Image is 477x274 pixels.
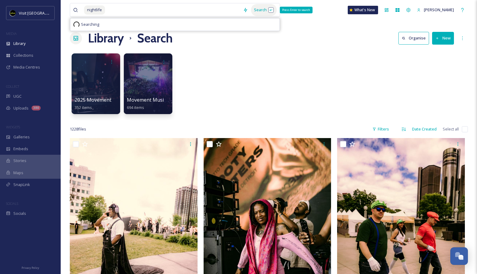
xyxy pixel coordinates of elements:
[432,32,454,44] button: New
[6,201,18,206] span: SOCIALS
[398,32,429,44] button: Organise
[75,96,111,103] span: 2025 Movement
[280,7,313,13] div: Press Enter to search
[6,31,17,36] span: MEDIA
[13,41,25,46] span: Library
[13,146,28,152] span: Embeds
[127,105,144,110] span: 694 items
[348,6,378,14] a: What's New
[81,22,99,27] span: Searching
[32,106,41,110] div: 380
[13,182,30,188] span: SnapLink
[127,97,184,110] a: Movement Music Festival694 items
[6,125,20,129] span: WIDGETS
[13,105,29,111] span: Uploads
[409,123,440,135] div: Date Created
[75,105,92,110] span: 352 items
[13,211,26,216] span: Socials
[75,97,111,110] a: 2025 Movement352 items
[22,266,39,270] span: Privacy Policy
[13,158,26,164] span: Stories
[137,29,173,47] h1: Search
[13,93,22,99] span: UGC
[10,10,16,16] img: VISIT%20DETROIT%20LOGO%20-%20BLACK%20BACKGROUND.png
[22,264,39,271] a: Privacy Policy
[70,126,86,132] span: 1228 file s
[84,5,105,14] span: nightlife
[443,126,459,132] span: Select all
[6,84,19,89] span: COLLECT
[127,96,184,103] span: Movement Music Festival
[450,247,468,265] button: Open Chat
[424,7,454,12] span: [PERSON_NAME]
[398,32,432,44] a: Organise
[13,64,40,70] span: Media Centres
[414,4,457,16] a: [PERSON_NAME]
[19,10,66,16] span: Visit [GEOGRAPHIC_DATA]
[13,134,30,140] span: Galleries
[13,52,33,58] span: Collections
[251,4,277,16] div: Search
[13,170,23,176] span: Maps
[369,123,392,135] div: Filters
[88,29,124,47] a: Library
